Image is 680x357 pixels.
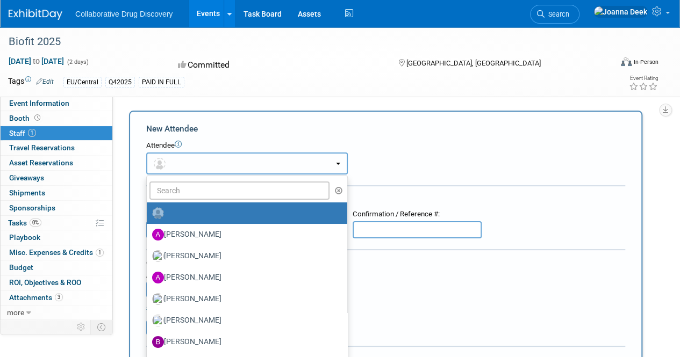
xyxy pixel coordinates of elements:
[8,76,54,88] td: Tags
[1,111,112,126] a: Booth
[146,123,625,135] div: New Attendee
[152,312,337,329] label: [PERSON_NAME]
[28,129,36,137] span: 1
[31,57,41,65] span: to
[146,258,625,268] div: Cost:
[105,77,135,88] div: Q42025
[75,10,173,18] span: Collaborative Drug Discovery
[1,216,112,230] a: Tasks0%
[9,293,63,302] span: Attachments
[30,218,41,227] span: 0%
[9,114,42,122] span: Booth
[175,56,381,75] div: Committed
[9,263,33,272] span: Budget
[9,129,36,137] span: Staff
[9,143,75,152] span: Travel Reservations
[139,77,184,88] div: PAID IN FULL
[9,188,45,197] span: Shipments
[629,76,658,81] div: Event Rating
[1,96,112,111] a: Event Information
[1,305,112,320] a: more
[36,78,54,85] a: Edit
[63,77,102,88] div: EU/Central
[1,260,112,275] a: Budget
[530,5,579,24] a: Search
[1,290,112,305] a: Attachments3
[146,141,625,151] div: Attendee
[6,4,463,15] body: Rich Text Area. Press ALT-0 for help.
[1,201,112,215] a: Sponsorships
[633,58,658,66] div: In-Person
[1,126,112,141] a: Staff1
[9,99,69,107] span: Event Information
[406,59,540,67] span: [GEOGRAPHIC_DATA], [GEOGRAPHIC_DATA]
[1,186,112,200] a: Shipments
[149,181,330,200] input: Search
[72,320,91,334] td: Personalize Event Tab Strip
[1,156,112,170] a: Asset Reservations
[55,293,63,301] span: 3
[152,247,337,265] label: [PERSON_NAME]
[1,141,112,155] a: Travel Reservations
[621,57,632,66] img: Format-Inperson.png
[9,203,55,212] span: Sponsorships
[152,226,337,243] label: [PERSON_NAME]
[8,56,65,66] span: [DATE] [DATE]
[96,249,104,257] span: 1
[152,333,337,351] label: [PERSON_NAME]
[5,32,603,52] div: Biofit 2025
[8,218,41,227] span: Tasks
[146,193,625,204] div: Registration / Ticket Info (optional)
[545,10,569,18] span: Search
[1,275,112,290] a: ROI, Objectives & ROO
[9,9,62,20] img: ExhibitDay
[152,272,164,283] img: A.jpg
[563,56,658,72] div: Event Format
[152,229,164,241] img: A.jpg
[152,207,164,219] img: Unassigned-User-Icon.png
[1,230,112,245] a: Playbook
[9,173,44,182] span: Giveaways
[7,308,24,317] span: more
[66,59,89,65] span: (2 days)
[152,290,337,308] label: [PERSON_NAME]
[9,233,40,242] span: Playbook
[1,245,112,260] a: Misc. Expenses & Credits1
[91,320,113,334] td: Toggle Event Tabs
[1,171,112,185] a: Giveaways
[152,336,164,348] img: B.jpg
[9,278,81,287] span: ROI, Objectives & ROO
[152,269,337,286] label: [PERSON_NAME]
[353,209,482,220] div: Confirmation / Reference #:
[593,6,648,18] img: Joanna Deek
[9,248,104,257] span: Misc. Expenses & Credits
[32,114,42,122] span: Booth not reserved yet
[9,158,73,167] span: Asset Reservations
